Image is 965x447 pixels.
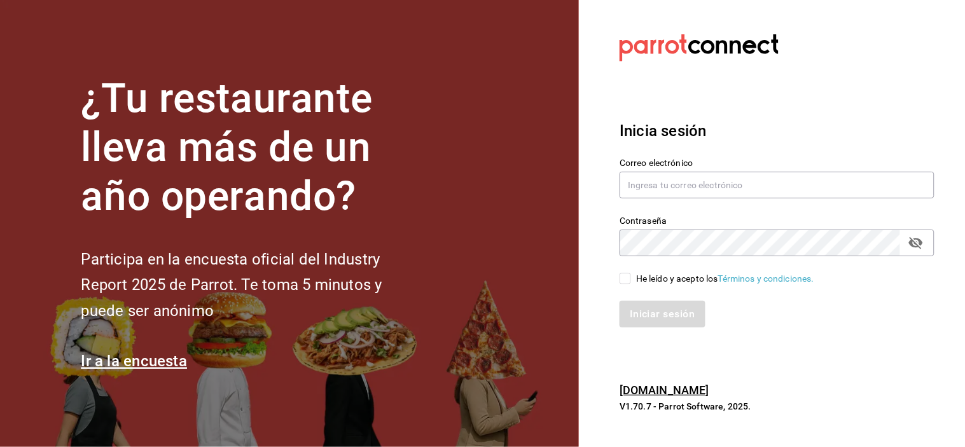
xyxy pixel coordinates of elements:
[81,352,187,370] a: Ir a la encuesta
[620,217,934,226] label: Contraseña
[620,400,934,413] p: V1.70.7 - Parrot Software, 2025.
[905,232,927,254] button: passwordField
[620,159,934,168] label: Correo electrónico
[718,273,814,284] a: Términos y condiciones.
[81,247,424,324] h2: Participa en la encuesta oficial del Industry Report 2025 de Parrot. Te toma 5 minutos y puede se...
[620,383,709,397] a: [DOMAIN_NAME]
[620,120,934,142] h3: Inicia sesión
[636,272,814,285] div: He leído y acepto los
[620,172,934,198] input: Ingresa tu correo electrónico
[81,74,424,221] h1: ¿Tu restaurante lleva más de un año operando?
